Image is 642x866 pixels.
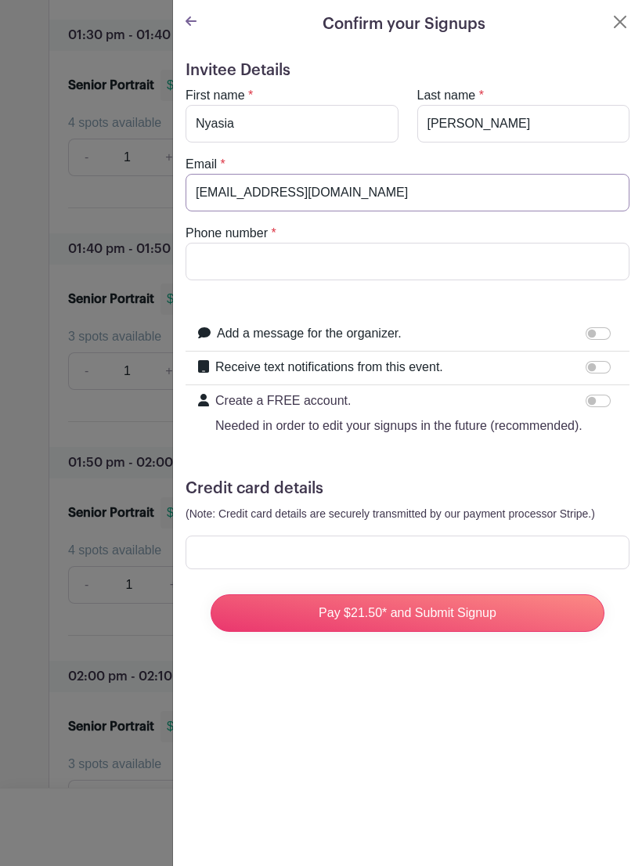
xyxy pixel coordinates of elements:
label: Receive text notifications from this event. [215,358,443,377]
h5: Invitee Details [186,61,629,80]
label: Last name [417,86,476,105]
input: Pay $21.50* and Submit Signup [211,594,604,632]
p: Needed in order to edit your signups in the future (recommended). [215,417,582,435]
label: Add a message for the organizer. [217,324,402,343]
label: Phone number [186,224,268,243]
h5: Credit card details [186,479,629,498]
label: First name [186,86,245,105]
small: (Note: Credit card details are securely transmitted by our payment processor Stripe.) [186,507,595,520]
h5: Confirm your Signups [323,13,485,36]
p: Create a FREE account. [215,392,582,410]
button: Close [611,13,629,31]
label: Email [186,155,217,174]
iframe: Secure card payment input frame [196,545,619,560]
